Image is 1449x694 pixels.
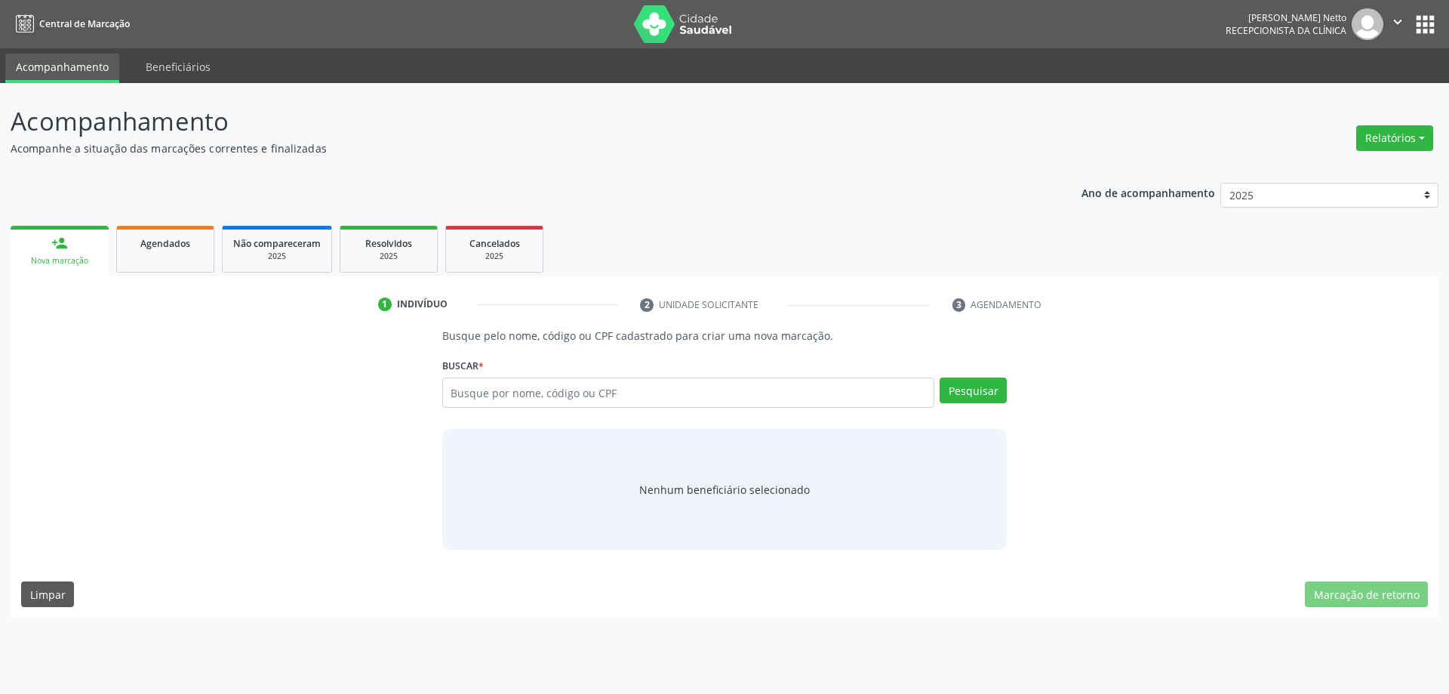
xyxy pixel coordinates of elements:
span: Agendados [140,237,190,250]
button:  [1383,8,1412,40]
div: 2025 [233,251,321,262]
p: Acompanhe a situação das marcações correntes e finalizadas [11,140,1010,156]
button: Marcação de retorno [1305,581,1428,607]
p: Busque pelo nome, código ou CPF cadastrado para criar uma nova marcação. [442,328,1008,344]
input: Busque por nome, código ou CPF [442,378,935,408]
div: 2025 [351,251,426,262]
a: Acompanhamento [5,54,119,83]
button: Relatórios [1356,125,1433,151]
div: person_add [51,235,68,251]
span: Nenhum beneficiário selecionado [639,482,810,498]
span: Resolvidos [365,237,412,250]
p: Acompanhamento [11,103,1010,140]
i:  [1389,14,1406,30]
span: Central de Marcação [39,17,130,30]
div: Nova marcação [21,255,98,267]
div: Indivíduo [397,298,448,311]
button: Limpar [21,581,74,607]
div: [PERSON_NAME] Netto [1226,11,1346,24]
span: Cancelados [469,237,520,250]
label: Buscar [442,354,484,378]
div: 2025 [457,251,532,262]
a: Beneficiários [135,54,221,80]
div: 1 [378,298,392,311]
button: apps [1412,11,1438,38]
p: Ano de acompanhamento [1081,183,1215,202]
button: Pesquisar [940,378,1007,403]
a: Central de Marcação [11,11,130,36]
img: img [1352,8,1383,40]
span: Recepcionista da clínica [1226,24,1346,37]
span: Não compareceram [233,237,321,250]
